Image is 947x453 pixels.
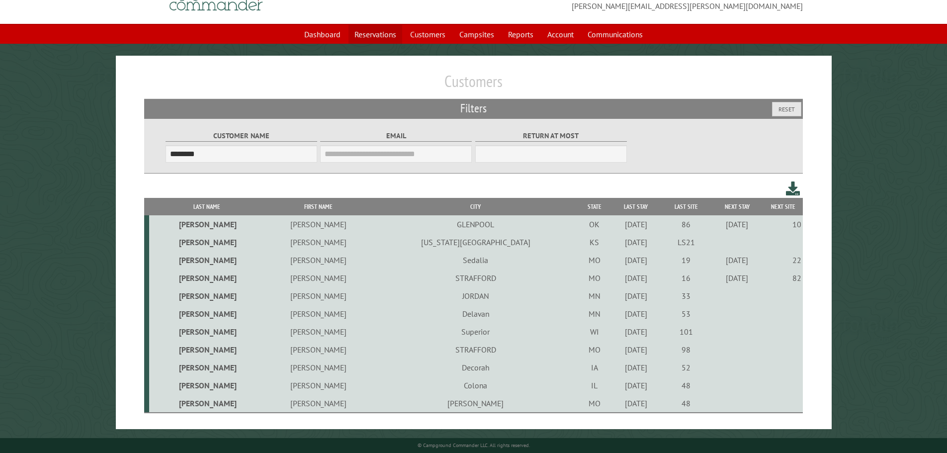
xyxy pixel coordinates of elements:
[264,287,373,305] td: [PERSON_NAME]
[578,269,610,287] td: MO
[578,215,610,233] td: OK
[578,323,610,341] td: WI
[712,219,762,229] div: [DATE]
[418,442,530,449] small: © Campground Commander LLC. All rights reserved.
[763,215,803,233] td: 10
[144,99,803,118] h2: Filters
[453,25,500,44] a: Campsites
[582,25,649,44] a: Communications
[264,233,373,251] td: [PERSON_NAME]
[149,341,264,359] td: [PERSON_NAME]
[712,255,762,265] div: [DATE]
[373,323,578,341] td: Superior
[264,394,373,413] td: [PERSON_NAME]
[578,341,610,359] td: MO
[373,269,578,287] td: STRAFFORD
[578,198,610,215] th: State
[264,215,373,233] td: [PERSON_NAME]
[612,309,660,319] div: [DATE]
[373,287,578,305] td: JORDAN
[612,237,660,247] div: [DATE]
[611,198,662,215] th: Last Stay
[149,359,264,376] td: [PERSON_NAME]
[149,305,264,323] td: [PERSON_NAME]
[661,323,711,341] td: 101
[711,198,763,215] th: Next Stay
[578,287,610,305] td: MN
[612,398,660,408] div: [DATE]
[264,341,373,359] td: [PERSON_NAME]
[661,376,711,394] td: 48
[661,251,711,269] td: 19
[612,380,660,390] div: [DATE]
[475,130,627,142] label: Return at most
[264,305,373,323] td: [PERSON_NAME]
[373,359,578,376] td: Decorah
[149,394,264,413] td: [PERSON_NAME]
[166,130,317,142] label: Customer Name
[772,102,801,116] button: Reset
[612,291,660,301] div: [DATE]
[149,287,264,305] td: [PERSON_NAME]
[661,341,711,359] td: 98
[264,323,373,341] td: [PERSON_NAME]
[502,25,539,44] a: Reports
[320,130,472,142] label: Email
[373,215,578,233] td: GLENPOOL
[149,376,264,394] td: [PERSON_NAME]
[149,323,264,341] td: [PERSON_NAME]
[373,305,578,323] td: Delavan
[578,394,610,413] td: MO
[404,25,451,44] a: Customers
[763,251,803,269] td: 22
[149,251,264,269] td: [PERSON_NAME]
[612,345,660,355] div: [DATE]
[578,305,610,323] td: MN
[149,215,264,233] td: [PERSON_NAME]
[661,215,711,233] td: 86
[298,25,346,44] a: Dashboard
[264,269,373,287] td: [PERSON_NAME]
[578,233,610,251] td: KS
[578,376,610,394] td: IL
[661,305,711,323] td: 53
[149,198,264,215] th: Last Name
[373,251,578,269] td: Sedalia
[149,233,264,251] td: [PERSON_NAME]
[541,25,580,44] a: Account
[763,269,803,287] td: 82
[612,273,660,283] div: [DATE]
[712,273,762,283] div: [DATE]
[264,359,373,376] td: [PERSON_NAME]
[661,233,711,251] td: LS21
[578,359,610,376] td: IA
[149,269,264,287] td: [PERSON_NAME]
[763,198,803,215] th: Next Site
[264,251,373,269] td: [PERSON_NAME]
[661,394,711,413] td: 48
[348,25,402,44] a: Reservations
[661,359,711,376] td: 52
[144,72,803,99] h1: Customers
[373,394,578,413] td: [PERSON_NAME]
[264,376,373,394] td: [PERSON_NAME]
[373,376,578,394] td: Colona
[612,327,660,337] div: [DATE]
[661,287,711,305] td: 33
[264,198,373,215] th: First Name
[373,233,578,251] td: [US_STATE][GEOGRAPHIC_DATA]
[612,255,660,265] div: [DATE]
[612,362,660,372] div: [DATE]
[373,341,578,359] td: STRAFFORD
[578,251,610,269] td: MO
[661,198,711,215] th: Last Site
[373,198,578,215] th: City
[661,269,711,287] td: 16
[612,219,660,229] div: [DATE]
[786,180,800,198] a: Download this customer list (.csv)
